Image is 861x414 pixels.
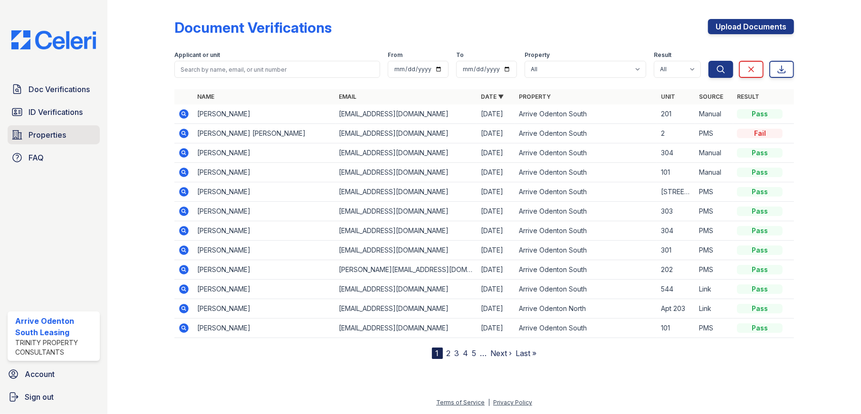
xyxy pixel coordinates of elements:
div: Pass [737,265,783,274]
td: Arrive Odenton South [515,280,657,299]
a: Sign out [4,387,104,406]
td: [PERSON_NAME] [193,260,335,280]
td: Arrive Odenton South [515,241,657,260]
td: [DATE] [477,143,515,163]
td: [EMAIL_ADDRESS][DOMAIN_NAME] [335,163,478,182]
a: FAQ [8,148,100,167]
input: Search by name, email, or unit number [174,61,381,78]
a: Privacy Policy [493,399,532,406]
td: Arrive Odenton North [515,299,657,319]
a: Name [197,93,214,100]
a: 4 [463,348,469,358]
a: Upload Documents [708,19,794,34]
td: [PERSON_NAME] [193,319,335,338]
td: Arrive Odenton South [515,202,657,221]
label: Result [654,51,671,59]
td: 544 [657,280,695,299]
div: Document Verifications [174,19,332,36]
td: [DATE] [477,299,515,319]
td: [PERSON_NAME] [193,104,335,124]
td: [DATE] [477,280,515,299]
td: Arrive Odenton South [515,182,657,202]
td: PMS [695,202,733,221]
div: Pass [737,304,783,313]
td: [EMAIL_ADDRESS][DOMAIN_NAME] [335,124,478,143]
td: [PERSON_NAME] [193,299,335,319]
a: ID Verifications [8,103,100,122]
td: PMS [695,124,733,143]
td: [DATE] [477,124,515,143]
td: Arrive Odenton South [515,319,657,338]
a: Properties [8,125,100,144]
a: Last » [516,348,537,358]
label: From [388,51,402,59]
a: Unit [661,93,675,100]
td: 2 [657,124,695,143]
td: PMS [695,260,733,280]
div: Pass [737,148,783,158]
a: 5 [472,348,477,358]
div: Arrive Odenton South Leasing [15,315,96,338]
td: [STREET_ADDRESS] [657,182,695,202]
a: 2 [447,348,451,358]
td: Manual [695,143,733,163]
td: [PERSON_NAME] [193,280,335,299]
td: Arrive Odenton South [515,124,657,143]
td: Apt 203 [657,299,695,319]
div: Pass [737,207,783,216]
td: Arrive Odenton South [515,143,657,163]
td: [DATE] [477,221,515,241]
td: [PERSON_NAME] [193,241,335,260]
td: [PERSON_NAME] [193,143,335,163]
td: [DATE] [477,202,515,221]
div: Pass [737,323,783,333]
td: [DATE] [477,260,515,280]
td: 202 [657,260,695,280]
td: [PERSON_NAME] [193,221,335,241]
td: 304 [657,221,695,241]
div: | [488,399,490,406]
td: PMS [695,221,733,241]
td: [DATE] [477,163,515,182]
label: Property [525,51,550,59]
span: Sign out [25,391,54,403]
td: [DATE] [477,104,515,124]
td: [PERSON_NAME] [193,202,335,221]
a: Next › [491,348,512,358]
a: 3 [455,348,459,358]
span: … [480,348,487,359]
td: [EMAIL_ADDRESS][DOMAIN_NAME] [335,299,478,319]
td: Arrive Odenton South [515,104,657,124]
td: Manual [695,163,733,182]
span: FAQ [29,152,44,163]
td: [EMAIL_ADDRESS][DOMAIN_NAME] [335,104,478,124]
td: 101 [657,163,695,182]
td: 304 [657,143,695,163]
a: Date ▼ [481,93,504,100]
label: To [456,51,464,59]
a: Source [699,93,723,100]
td: PMS [695,319,733,338]
a: Doc Verifications [8,80,100,99]
td: [PERSON_NAME] [PERSON_NAME] [193,124,335,143]
td: 201 [657,104,695,124]
td: [EMAIL_ADDRESS][DOMAIN_NAME] [335,202,478,221]
td: [PERSON_NAME][EMAIL_ADDRESS][DOMAIN_NAME] [335,260,478,280]
td: [EMAIL_ADDRESS][DOMAIN_NAME] [335,319,478,338]
a: Property [519,93,551,100]
td: Arrive Odenton South [515,260,657,280]
td: Arrive Odenton South [515,221,657,241]
td: Link [695,299,733,319]
div: Pass [737,187,783,197]
a: Email [339,93,357,100]
td: PMS [695,182,733,202]
div: 1 [432,348,443,359]
td: [DATE] [477,319,515,338]
img: CE_Logo_Blue-a8612792a0a2168367f1c8372b55b34899dd931a85d93a1a3d3e32e68fde9ad4.png [4,30,104,49]
td: [EMAIL_ADDRESS][DOMAIN_NAME] [335,241,478,260]
td: 101 [657,319,695,338]
span: ID Verifications [29,106,83,118]
div: Pass [737,168,783,177]
td: 303 [657,202,695,221]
